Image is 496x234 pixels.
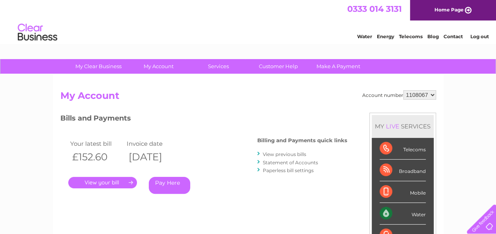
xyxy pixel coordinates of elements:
a: Log out [470,33,489,39]
a: Contact [444,33,463,39]
div: Broadband [380,160,426,181]
img: logo.png [17,20,58,45]
th: £152.60 [68,149,125,165]
a: Energy [377,33,394,39]
a: . [68,177,137,188]
a: View previous bills [263,151,306,157]
div: Mobile [380,181,426,203]
a: My Clear Business [66,59,131,74]
h2: My Account [60,90,436,105]
div: LIVE [384,123,401,130]
a: Paperless bill settings [263,167,314,173]
td: Invoice date [125,138,182,149]
a: Pay Here [149,177,190,194]
div: Clear Business is a trading name of Verastar Limited (registered in [GEOGRAPHIC_DATA] No. 3667643... [62,4,435,38]
div: Water [380,203,426,225]
th: [DATE] [125,149,182,165]
div: MY SERVICES [372,115,434,137]
a: Customer Help [246,59,311,74]
a: 0333 014 3131 [347,4,402,14]
a: My Account [126,59,191,74]
a: Make A Payment [306,59,371,74]
a: Statement of Accounts [263,160,318,165]
h3: Bills and Payments [60,113,347,126]
div: Account number [362,90,436,100]
div: Telecoms [380,138,426,160]
a: Water [357,33,372,39]
h4: Billing and Payments quick links [257,137,347,143]
a: Services [186,59,251,74]
a: Telecoms [399,33,423,39]
a: Blog [427,33,439,39]
td: Your latest bill [68,138,125,149]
